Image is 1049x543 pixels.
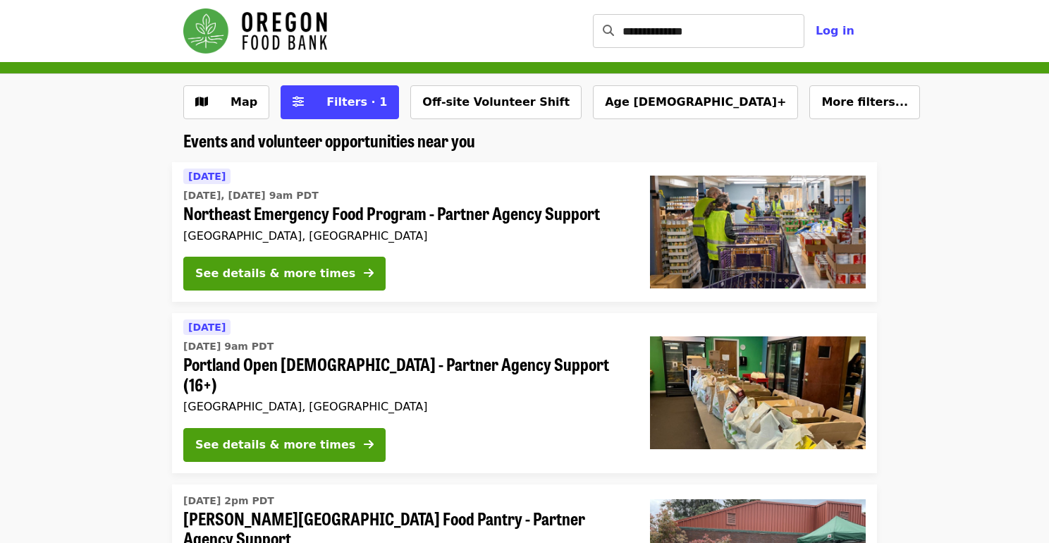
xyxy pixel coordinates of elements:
[603,24,614,37] i: search icon
[593,85,798,119] button: Age [DEMOGRAPHIC_DATA]+
[364,267,374,280] i: arrow-right icon
[183,428,386,462] button: See details & more times
[816,24,854,37] span: Log in
[188,171,226,182] span: [DATE]
[183,354,627,395] span: Portland Open [DEMOGRAPHIC_DATA] - Partner Agency Support (16+)
[293,95,304,109] i: sliders-h icon
[183,400,627,413] div: [GEOGRAPHIC_DATA], [GEOGRAPHIC_DATA]
[410,85,582,119] button: Off-site Volunteer Shift
[183,8,327,54] img: Oregon Food Bank - Home
[183,229,627,243] div: [GEOGRAPHIC_DATA], [GEOGRAPHIC_DATA]
[195,95,208,109] i: map icon
[183,128,475,152] span: Events and volunteer opportunities near you
[650,336,866,449] img: Portland Open Bible - Partner Agency Support (16+) organized by Oregon Food Bank
[183,339,274,354] time: [DATE] 9am PDT
[195,265,355,282] div: See details & more times
[172,313,877,473] a: See details for "Portland Open Bible - Partner Agency Support (16+)"
[183,257,386,291] button: See details & more times
[281,85,399,119] button: Filters (1 selected)
[183,494,274,508] time: [DATE] 2pm PDT
[188,322,226,333] span: [DATE]
[809,85,920,119] button: More filters...
[183,188,319,203] time: [DATE], [DATE] 9am PDT
[804,17,866,45] button: Log in
[231,95,257,109] span: Map
[326,95,387,109] span: Filters · 1
[364,438,374,451] i: arrow-right icon
[650,176,866,288] img: Northeast Emergency Food Program - Partner Agency Support organized by Oregon Food Bank
[183,85,269,119] button: Show map view
[821,95,908,109] span: More filters...
[183,203,627,224] span: Northeast Emergency Food Program - Partner Agency Support
[622,14,804,48] input: Search
[195,437,355,453] div: See details & more times
[172,162,877,302] a: See details for "Northeast Emergency Food Program - Partner Agency Support"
